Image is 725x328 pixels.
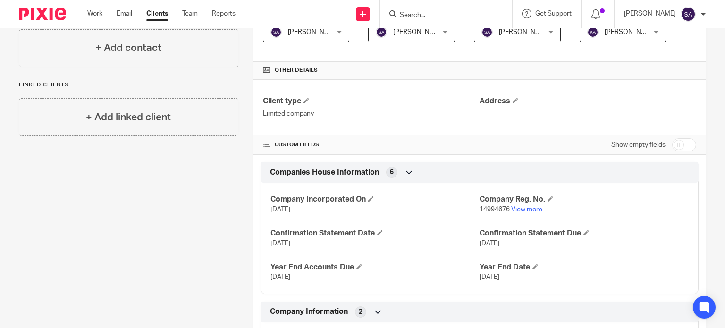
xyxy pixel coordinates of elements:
h4: Company Incorporated On [270,194,480,204]
span: [DATE] [270,274,290,280]
a: Email [117,9,132,18]
span: [PERSON_NAME] [288,29,340,35]
span: 2 [359,307,362,317]
a: View more [511,206,542,213]
a: Team [182,9,198,18]
span: Other details [275,67,318,74]
img: svg%3E [587,26,599,38]
span: [PERSON_NAME] [393,29,445,35]
span: 6 [390,168,394,177]
span: 14994676 [480,206,510,213]
h4: Year End Accounts Due [270,262,480,272]
h4: Client type [263,96,480,106]
span: [DATE] [270,240,290,247]
span: Companies House Information [270,168,379,177]
a: Work [87,9,102,18]
h4: + Add contact [95,41,161,55]
p: Linked clients [19,81,238,89]
img: svg%3E [376,26,387,38]
h4: Year End Date [480,262,689,272]
h4: Confirmation Statement Date [270,228,480,238]
img: svg%3E [481,26,493,38]
p: Limited company [263,109,480,118]
span: [DATE] [480,274,499,280]
a: Clients [146,9,168,18]
span: [DATE] [270,206,290,213]
p: [PERSON_NAME] [624,9,676,18]
span: [PERSON_NAME] [605,29,657,35]
span: [DATE] [480,240,499,247]
label: Show empty fields [611,140,666,150]
h4: Confirmation Statement Due [480,228,689,238]
h4: + Add linked client [86,110,171,125]
h4: Company Reg. No. [480,194,689,204]
img: svg%3E [681,7,696,22]
span: Company Information [270,307,348,317]
h4: Address [480,96,696,106]
img: Pixie [19,8,66,20]
h4: CUSTOM FIELDS [263,141,480,149]
img: svg%3E [270,26,282,38]
input: Search [399,11,484,20]
a: Reports [212,9,236,18]
span: Get Support [535,10,572,17]
span: [PERSON_NAME] [499,29,551,35]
